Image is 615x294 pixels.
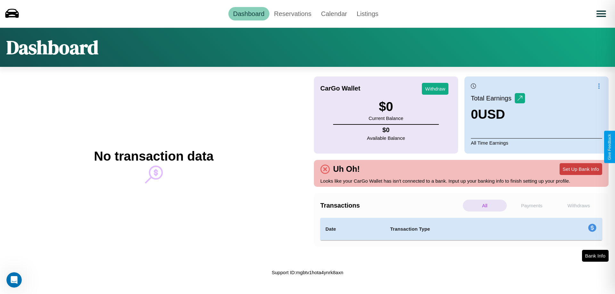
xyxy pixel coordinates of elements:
[320,177,602,185] p: Looks like your CarGo Wallet has isn't connected to a bank. Input up your banking info to finish ...
[320,202,461,209] h4: Transactions
[471,92,515,104] p: Total Earnings
[325,225,380,233] h4: Date
[369,114,403,123] p: Current Balance
[269,7,316,20] a: Reservations
[367,126,405,134] h4: $ 0
[6,272,22,288] iframe: Intercom live chat
[369,99,403,114] h3: $ 0
[471,107,525,122] h3: 0 USD
[272,268,343,277] p: Support ID: mgbtv1hota4ynrk8axn
[330,164,363,174] h4: Uh Oh!
[463,200,507,211] p: All
[560,163,602,175] button: Set Up Bank Info
[320,218,602,240] table: simple table
[557,200,601,211] p: Withdraws
[228,7,269,20] a: Dashboard
[367,134,405,142] p: Available Balance
[6,34,98,60] h1: Dashboard
[390,225,536,233] h4: Transaction Type
[510,200,554,211] p: Payments
[592,5,610,23] button: Open menu
[471,138,602,147] p: All Time Earnings
[607,134,612,160] div: Give Feedback
[320,85,360,92] h4: CarGo Wallet
[352,7,383,20] a: Listings
[422,83,448,95] button: Withdraw
[316,7,352,20] a: Calendar
[582,250,609,262] button: Bank Info
[94,149,213,163] h2: No transaction data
